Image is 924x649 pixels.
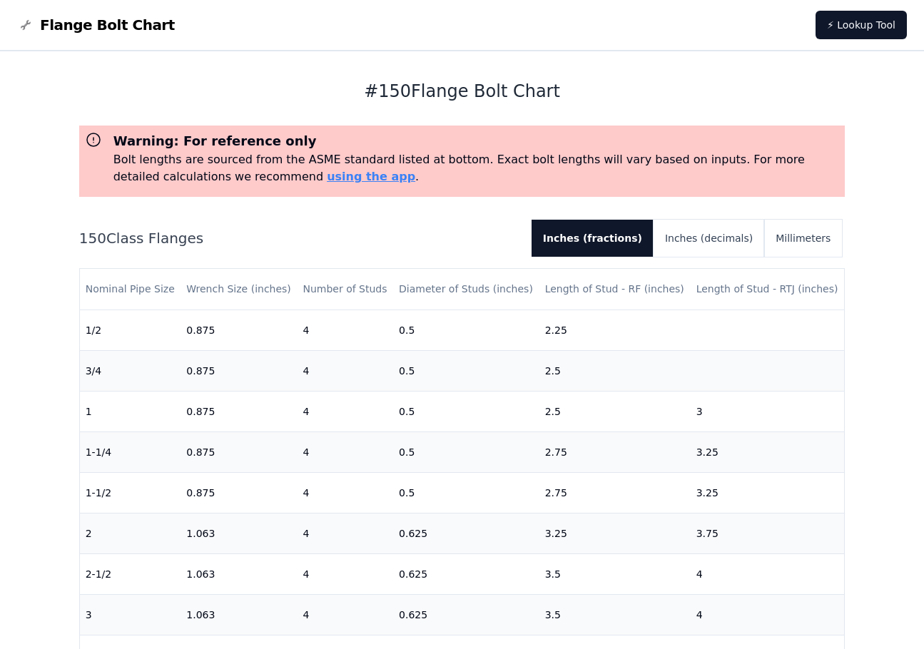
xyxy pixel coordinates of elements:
[393,350,539,391] td: 0.5
[691,472,845,513] td: 3.25
[297,269,393,310] th: Number of Studs
[532,220,654,257] button: Inches (fractions)
[297,310,393,350] td: 4
[181,269,297,310] th: Wrench Size (inches)
[181,310,297,350] td: 0.875
[80,553,181,594] td: 2-1/2
[181,472,297,513] td: 0.875
[393,594,539,635] td: 0.625
[539,513,691,553] td: 3.25
[691,269,845,310] th: Length of Stud - RTJ (inches)
[17,15,175,35] a: Flange Bolt Chart LogoFlange Bolt Chart
[17,16,34,34] img: Flange Bolt Chart Logo
[297,553,393,594] td: 4
[297,431,393,472] td: 4
[539,594,691,635] td: 3.5
[181,391,297,431] td: 0.875
[181,513,297,553] td: 1.063
[80,391,181,431] td: 1
[691,553,845,594] td: 4
[691,513,845,553] td: 3.75
[297,391,393,431] td: 4
[80,513,181,553] td: 2
[539,350,691,391] td: 2.5
[40,15,175,35] span: Flange Bolt Chart
[80,269,181,310] th: Nominal Pipe Size
[691,594,845,635] td: 4
[393,310,539,350] td: 0.5
[393,431,539,472] td: 0.5
[181,431,297,472] td: 0.875
[297,594,393,635] td: 4
[79,80,846,103] h1: # 150 Flange Bolt Chart
[181,350,297,391] td: 0.875
[393,513,539,553] td: 0.625
[393,269,539,310] th: Diameter of Studs (inches)
[181,553,297,594] td: 1.063
[691,391,845,431] td: 3
[393,553,539,594] td: 0.625
[764,220,842,257] button: Millimeters
[393,391,539,431] td: 0.5
[393,472,539,513] td: 0.5
[80,310,181,350] td: 1/2
[113,131,840,151] h3: Warning: For reference only
[539,391,691,431] td: 2.5
[297,350,393,391] td: 4
[181,594,297,635] td: 1.063
[113,151,840,185] p: Bolt lengths are sourced from the ASME standard listed at bottom. Exact bolt lengths will vary ba...
[539,269,691,310] th: Length of Stud - RF (inches)
[80,472,181,513] td: 1-1/2
[79,228,520,248] h2: 150 Class Flanges
[80,350,181,391] td: 3/4
[297,513,393,553] td: 4
[327,170,415,183] a: using the app
[816,11,907,39] a: ⚡ Lookup Tool
[654,220,764,257] button: Inches (decimals)
[539,553,691,594] td: 3.5
[297,472,393,513] td: 4
[539,472,691,513] td: 2.75
[691,431,845,472] td: 3.25
[80,431,181,472] td: 1-1/4
[539,310,691,350] td: 2.25
[539,431,691,472] td: 2.75
[80,594,181,635] td: 3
